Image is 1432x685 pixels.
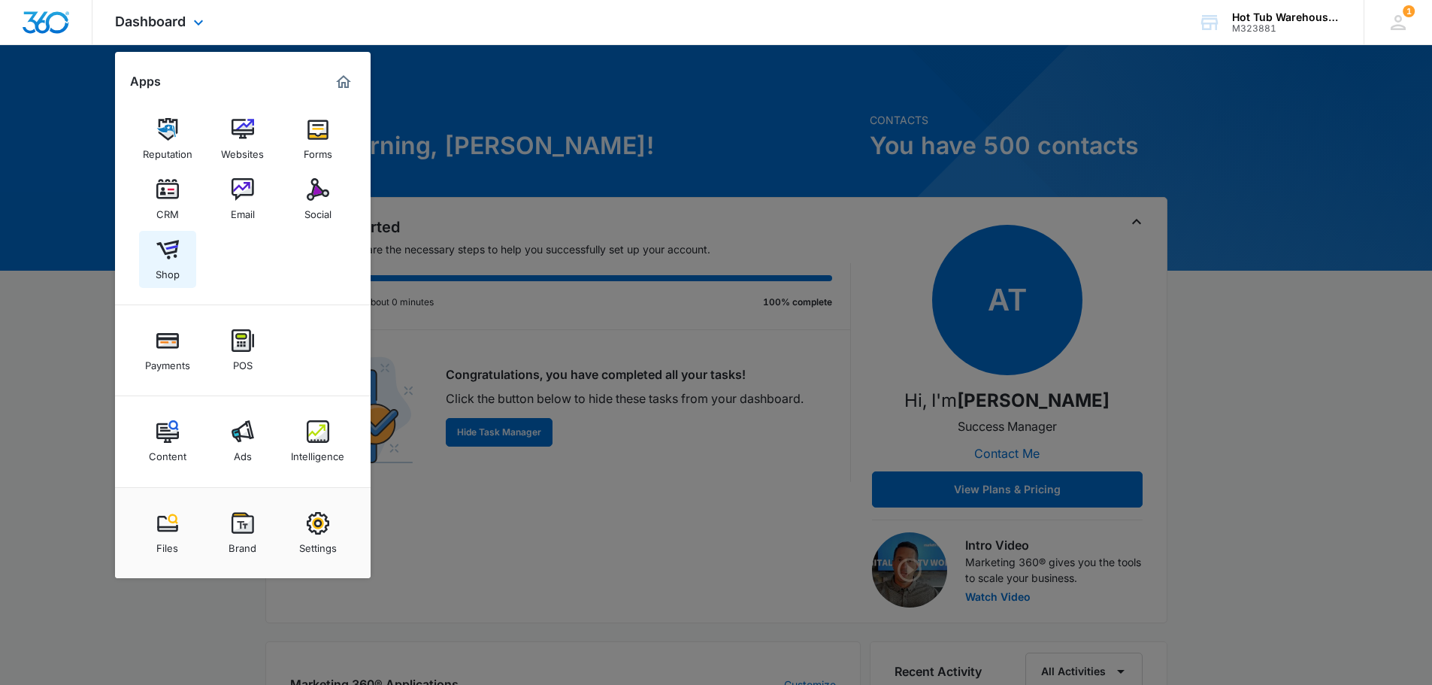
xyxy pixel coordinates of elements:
[214,413,271,470] a: Ads
[156,201,179,220] div: CRM
[289,111,347,168] a: Forms
[231,201,255,220] div: Email
[234,443,252,462] div: Ads
[139,322,196,379] a: Payments
[139,505,196,562] a: Files
[332,70,356,94] a: Marketing 360® Dashboard
[291,443,344,462] div: Intelligence
[143,141,192,160] div: Reputation
[1403,5,1415,17] span: 1
[130,74,161,89] h2: Apps
[1403,5,1415,17] div: notifications count
[304,141,332,160] div: Forms
[229,535,256,554] div: Brand
[156,535,178,554] div: Files
[214,171,271,228] a: Email
[289,505,347,562] a: Settings
[221,141,264,160] div: Websites
[304,201,332,220] div: Social
[115,14,186,29] span: Dashboard
[139,413,196,470] a: Content
[139,171,196,228] a: CRM
[139,111,196,168] a: Reputation
[156,261,180,280] div: Shop
[145,352,190,371] div: Payments
[299,535,337,554] div: Settings
[214,505,271,562] a: Brand
[139,231,196,288] a: Shop
[214,111,271,168] a: Websites
[214,322,271,379] a: POS
[149,443,186,462] div: Content
[289,171,347,228] a: Social
[1232,23,1342,34] div: account id
[1232,11,1342,23] div: account name
[289,413,347,470] a: Intelligence
[233,352,253,371] div: POS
